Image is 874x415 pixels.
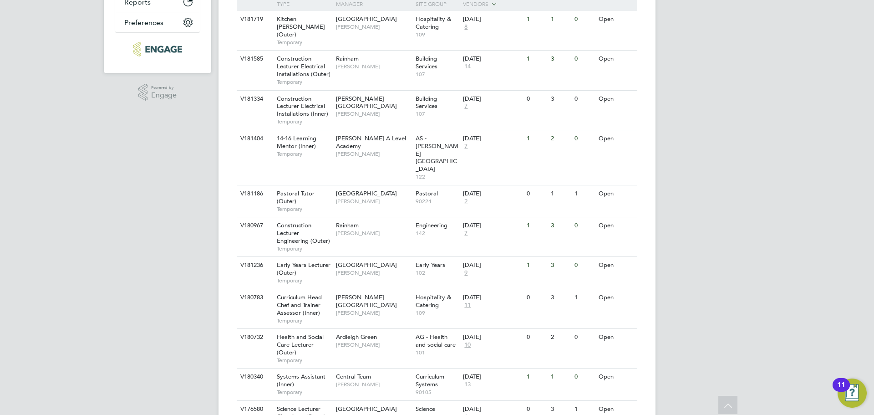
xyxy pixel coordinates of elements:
[336,23,411,31] span: [PERSON_NAME]
[524,217,548,234] div: 1
[549,51,572,67] div: 3
[115,42,200,56] a: Go to home page
[416,269,459,277] span: 102
[277,205,331,213] span: Temporary
[549,91,572,108] div: 3
[336,293,397,309] span: [PERSON_NAME][GEOGRAPHIC_DATA]
[416,134,458,173] span: AS - [PERSON_NAME][GEOGRAPHIC_DATA]
[416,198,459,205] span: 90224
[277,221,330,245] span: Construction Lecturer Engineering (Outer)
[463,102,469,110] span: 7
[837,385,845,397] div: 11
[596,289,636,306] div: Open
[238,329,270,346] div: V180732
[416,190,438,197] span: Pastoral
[524,91,548,108] div: 0
[336,333,377,341] span: Ardleigh Green
[463,261,522,269] div: [DATE]
[416,349,459,356] span: 101
[572,217,596,234] div: 0
[549,185,572,202] div: 1
[336,221,359,229] span: Rainham
[463,405,522,413] div: [DATE]
[238,369,270,385] div: V180340
[277,389,331,396] span: Temporary
[596,369,636,385] div: Open
[416,55,437,70] span: Building Services
[238,11,270,28] div: V181719
[277,261,330,277] span: Early Years Lecturer (Outer)
[277,245,331,252] span: Temporary
[463,198,469,205] span: 2
[463,230,469,237] span: 7
[463,63,472,71] span: 14
[277,317,331,324] span: Temporary
[336,190,397,197] span: [GEOGRAPHIC_DATA]
[277,357,331,364] span: Temporary
[336,373,371,380] span: Central Team
[572,11,596,28] div: 0
[277,78,331,86] span: Temporary
[336,55,359,62] span: Rainham
[572,369,596,385] div: 0
[277,333,324,356] span: Health and Social Care Lecturer (Outer)
[549,217,572,234] div: 3
[277,190,315,205] span: Pastoral Tutor (Outer)
[277,277,331,284] span: Temporary
[596,185,636,202] div: Open
[336,95,397,110] span: [PERSON_NAME][GEOGRAPHIC_DATA]
[524,329,548,346] div: 0
[596,217,636,234] div: Open
[596,130,636,147] div: Open
[463,23,469,31] span: 8
[549,11,572,28] div: 1
[572,130,596,147] div: 0
[238,51,270,67] div: V181585
[238,289,270,306] div: V180783
[549,369,572,385] div: 1
[277,15,325,38] span: Kitchen [PERSON_NAME] (Outer)
[463,190,522,198] div: [DATE]
[138,84,177,101] a: Powered byEngage
[463,143,469,150] span: 7
[463,333,522,341] div: [DATE]
[416,110,459,118] span: 107
[238,91,270,108] div: V181334
[463,341,472,349] span: 10
[416,405,435,413] span: Science
[416,373,444,388] span: Curriculum Systems
[238,257,270,274] div: V181236
[549,257,572,274] div: 3
[572,289,596,306] div: 1
[524,185,548,202] div: 0
[151,84,177,92] span: Powered by
[151,92,177,99] span: Engage
[463,15,522,23] div: [DATE]
[277,95,328,118] span: Construction Lecturer Electrical Installations (Inner)
[463,269,469,277] span: 9
[124,18,163,27] span: Preferences
[572,329,596,346] div: 0
[463,55,522,63] div: [DATE]
[133,42,182,56] img: huntereducation-logo-retina.png
[336,381,411,388] span: [PERSON_NAME]
[572,185,596,202] div: 1
[524,51,548,67] div: 1
[277,55,330,78] span: Construction Lecturer Electrical Installations (Outer)
[416,15,451,31] span: Hospitality & Catering
[336,198,411,205] span: [PERSON_NAME]
[277,373,325,388] span: Systems Assistant (Inner)
[277,39,331,46] span: Temporary
[416,31,459,38] span: 109
[336,63,411,70] span: [PERSON_NAME]
[336,405,397,413] span: [GEOGRAPHIC_DATA]
[524,11,548,28] div: 1
[596,11,636,28] div: Open
[336,261,397,269] span: [GEOGRAPHIC_DATA]
[416,261,445,269] span: Early Years
[463,294,522,302] div: [DATE]
[416,230,459,237] span: 142
[463,373,522,381] div: [DATE]
[277,118,331,125] span: Temporary
[277,150,331,158] span: Temporary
